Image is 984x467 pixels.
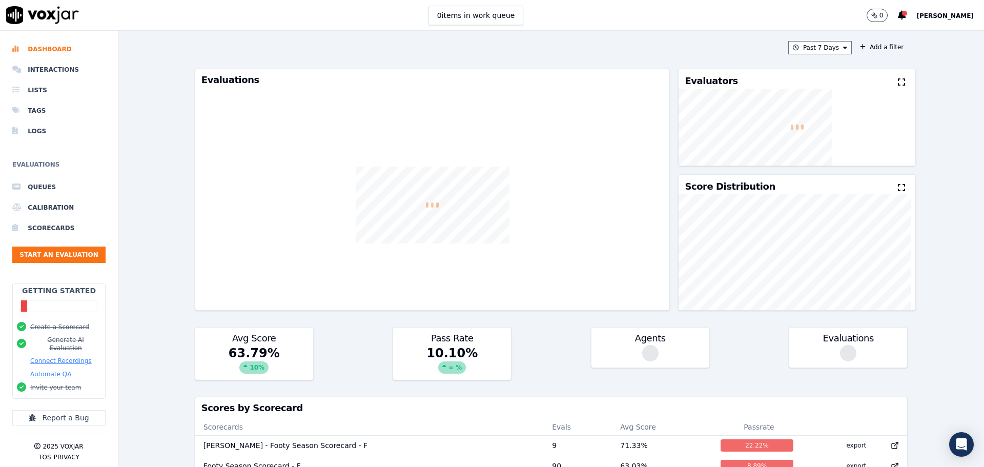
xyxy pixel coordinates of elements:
[12,121,106,141] a: Logs
[721,439,793,452] div: 22.22 %
[685,182,775,191] h3: Score Distribution
[54,453,79,461] button: Privacy
[22,286,96,296] h2: Getting Started
[30,357,92,365] button: Connect Recordings
[12,100,106,121] a: Tags
[856,41,908,53] button: Add a filter
[201,403,901,413] h3: Scores by Scorecard
[428,6,524,25] button: 0items in work queue
[393,345,511,380] div: 10.10 %
[30,370,71,378] button: Automate QA
[30,383,81,392] button: Invite your team
[12,59,106,80] a: Interactions
[6,6,79,24] img: voxjar logo
[43,442,83,451] p: 2025 Voxjar
[195,345,313,380] div: 63.79 %
[12,247,106,263] button: Start an Evaluation
[239,361,269,374] div: 10 %
[30,336,101,352] button: Generate AI Evaluation
[12,39,106,59] a: Dashboard
[788,41,852,54] button: Past 7 Days
[399,334,505,343] h3: Pass Rate
[12,177,106,197] a: Queues
[12,218,106,238] a: Scorecards
[12,410,106,425] button: Report a Bug
[838,437,874,454] button: export
[795,334,901,343] h3: Evaluations
[195,435,544,456] td: [PERSON_NAME] - Footy Season Scorecard - F
[12,80,106,100] a: Lists
[598,334,703,343] h3: Agents
[949,432,974,457] div: Open Intercom Messenger
[612,419,712,435] th: Avg Score
[201,334,307,343] h3: Avg Score
[867,9,898,22] button: 0
[30,323,89,331] button: Create a Scorecard
[544,419,612,435] th: Evals
[685,76,737,86] h3: Evaluators
[916,9,984,22] button: [PERSON_NAME]
[544,435,612,456] td: 9
[38,453,51,461] button: TOS
[867,9,888,22] button: 0
[612,435,712,456] td: 71.33 %
[879,11,884,19] p: 0
[916,12,974,19] span: [PERSON_NAME]
[12,158,106,177] h6: Evaluations
[438,361,466,374] div: ∞ %
[712,419,805,435] th: Passrate
[12,197,106,218] a: Calibration
[195,419,544,435] th: Scorecards
[201,75,664,85] h3: Evaluations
